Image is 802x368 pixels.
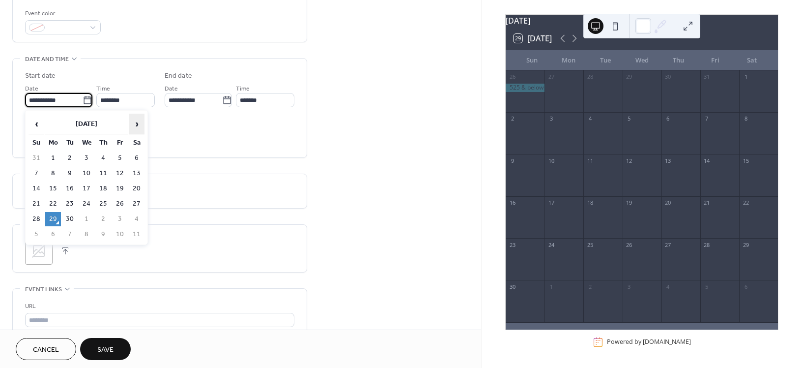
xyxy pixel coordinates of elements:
td: 1 [45,151,61,165]
span: Date and time [25,54,69,64]
td: 3 [112,212,128,226]
div: 29 [626,73,633,81]
div: 25 [586,241,594,248]
div: 28 [703,241,711,248]
td: 10 [112,227,128,242]
span: ‹ [29,114,44,134]
td: 25 [95,197,111,211]
td: 15 [45,182,61,196]
th: Fr [112,136,128,150]
div: 27 [547,73,555,81]
th: Sa [129,136,144,150]
div: Powered by [607,338,691,346]
th: [DATE] [45,114,128,135]
td: 23 [62,197,78,211]
div: 20 [664,199,672,207]
td: 5 [112,151,128,165]
td: 14 [29,182,44,196]
td: 31 [29,151,44,165]
td: 11 [129,227,144,242]
div: 26 [626,241,633,248]
div: 14 [703,157,711,164]
div: Tue [587,51,624,70]
div: Thu [660,51,697,70]
td: 7 [62,227,78,242]
div: 5 [626,115,633,123]
span: Event links [25,284,62,295]
div: 17 [547,199,555,207]
td: 21 [29,197,44,211]
span: Save [97,345,114,355]
th: Su [29,136,44,150]
td: 9 [95,227,111,242]
td: 26 [112,197,128,211]
div: 9 [509,157,516,164]
td: 6 [45,227,61,242]
div: 21 [703,199,711,207]
div: Start date [25,71,56,81]
td: 9 [62,166,78,181]
div: 7 [703,115,711,123]
div: Sun [514,51,550,70]
span: › [129,114,144,134]
td: 10 [79,166,94,181]
div: 5 [703,283,711,290]
span: Cancel [33,345,59,355]
div: Sat [733,51,770,70]
div: 29 [742,241,749,248]
div: 525 & below 9 ball [506,84,544,92]
div: 6 [664,115,672,123]
div: 22 [742,199,749,207]
div: 6 [742,283,749,290]
span: Date [25,84,38,94]
div: 30 [509,283,516,290]
div: 27 [664,241,672,248]
div: Event color [25,8,99,19]
td: 22 [45,197,61,211]
td: 17 [79,182,94,196]
div: 8 [742,115,749,123]
td: 24 [79,197,94,211]
div: 2 [586,283,594,290]
td: 19 [112,182,128,196]
div: 18 [586,199,594,207]
div: ; [25,237,53,265]
td: 3 [79,151,94,165]
div: 3 [626,283,633,290]
td: 4 [129,212,144,226]
div: 3 [547,115,555,123]
div: 15 [742,157,749,164]
div: 16 [509,199,516,207]
div: 1 [547,283,555,290]
button: Cancel [16,338,76,360]
div: Mon [550,51,587,70]
div: Fri [697,51,734,70]
div: URL [25,301,292,311]
div: 12 [626,157,633,164]
td: 5 [29,227,44,242]
th: Th [95,136,111,150]
td: 1 [79,212,94,226]
span: Time [96,84,110,94]
td: 16 [62,182,78,196]
td: 13 [129,166,144,181]
a: [DOMAIN_NAME] [643,338,691,346]
td: 7 [29,166,44,181]
span: Time [236,84,250,94]
td: 12 [112,166,128,181]
div: End date [165,71,192,81]
td: 2 [95,212,111,226]
td: 30 [62,212,78,226]
td: 28 [29,212,44,226]
th: Tu [62,136,78,150]
th: We [79,136,94,150]
div: 26 [509,73,516,81]
td: 8 [79,227,94,242]
div: 11 [586,157,594,164]
div: 23 [509,241,516,248]
div: 4 [586,115,594,123]
div: 31 [703,73,711,81]
td: 18 [95,182,111,196]
button: 29[DATE] [510,31,555,45]
td: 27 [129,197,144,211]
